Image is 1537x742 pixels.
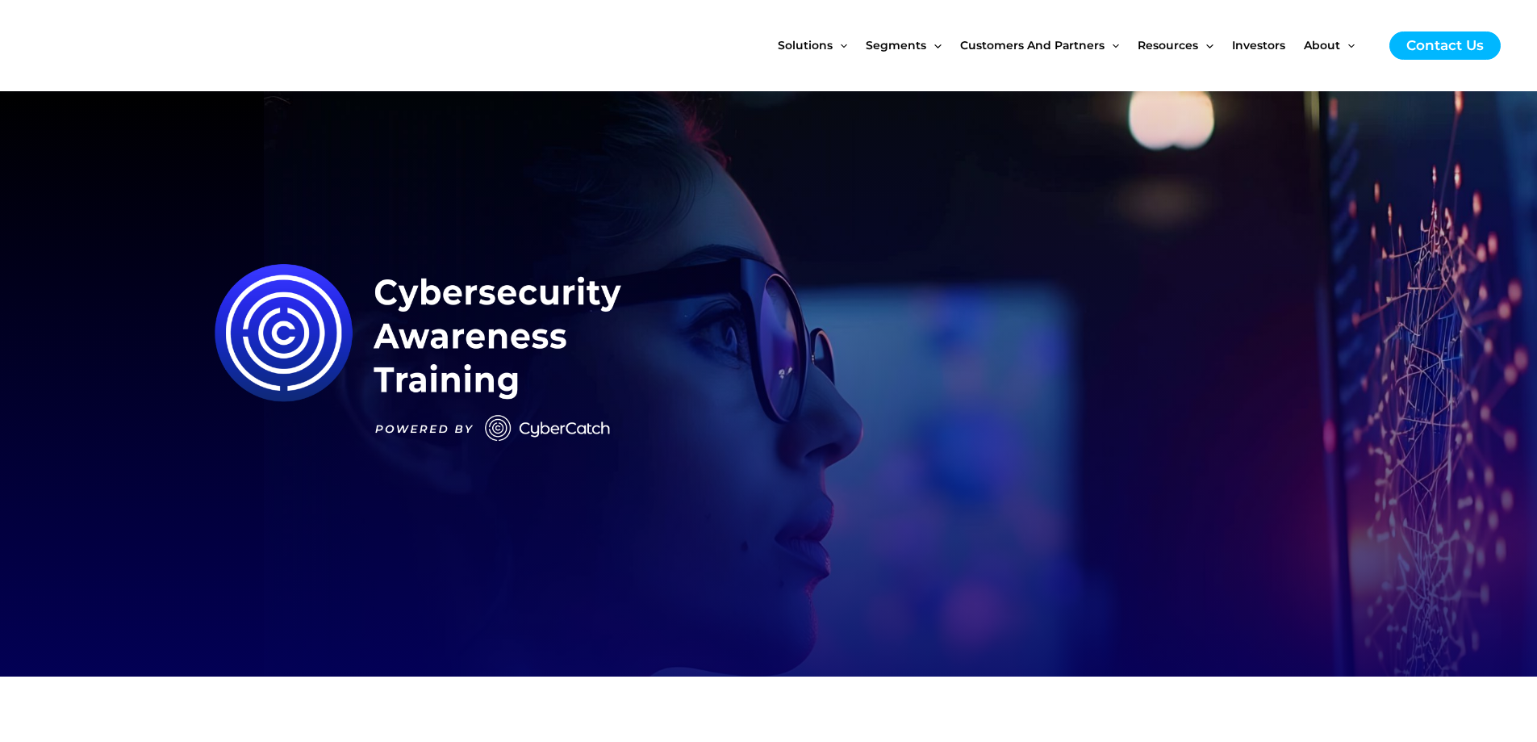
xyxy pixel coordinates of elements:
[926,11,941,79] span: Menu Toggle
[1138,11,1198,79] span: Resources
[960,11,1105,79] span: Customers and Partners
[28,12,222,79] img: CyberCatch
[778,11,833,79] span: Solutions
[1304,11,1340,79] span: About
[833,11,847,79] span: Menu Toggle
[778,11,1373,79] nav: Site Navigation: New Main Menu
[1232,11,1304,79] a: Investors
[1340,11,1355,79] span: Menu Toggle
[1198,11,1213,79] span: Menu Toggle
[1105,11,1119,79] span: Menu Toggle
[1232,11,1285,79] span: Investors
[1389,31,1501,60] a: Contact Us
[866,11,926,79] span: Segments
